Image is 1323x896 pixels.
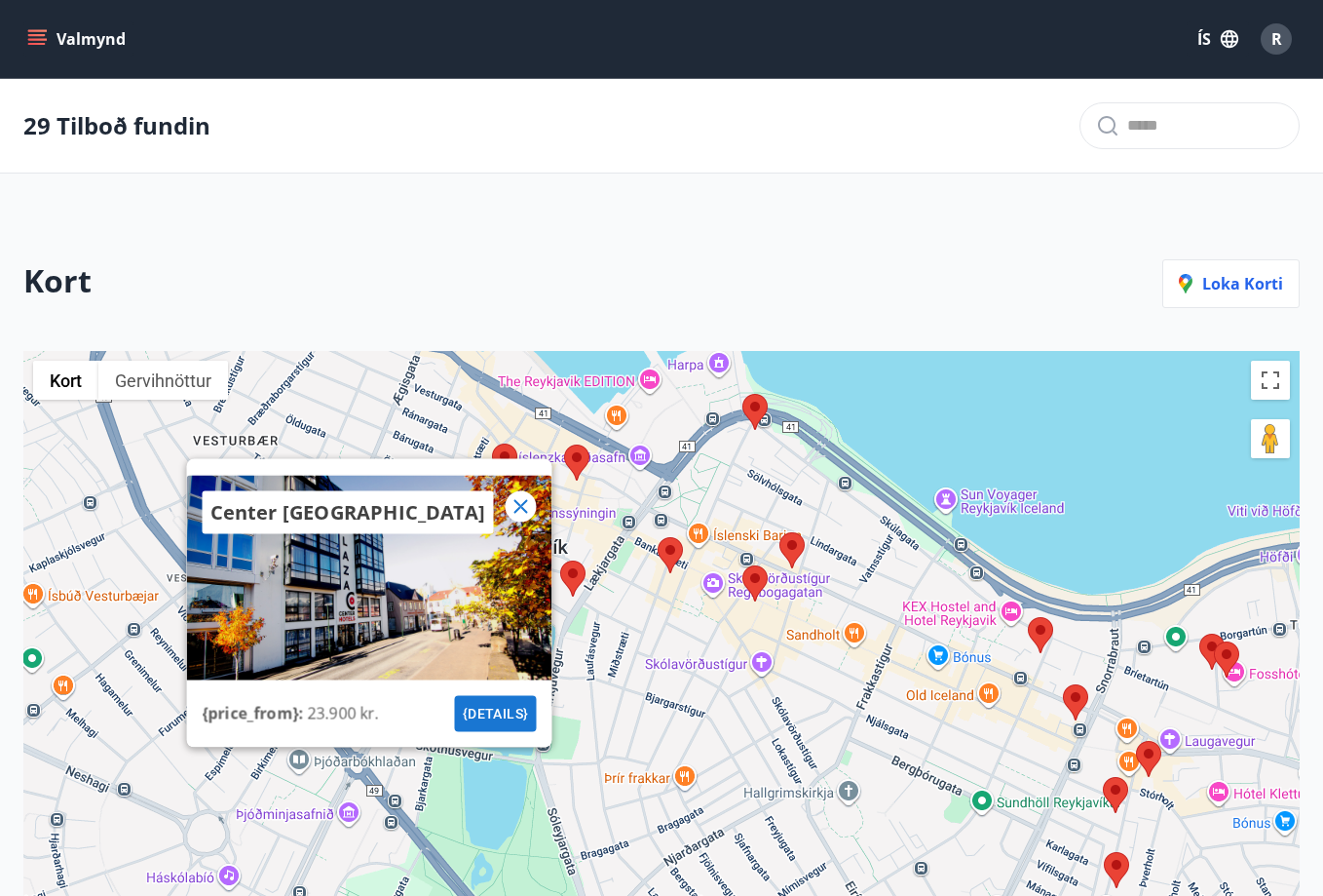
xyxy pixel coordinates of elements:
p: Loka korti [1179,273,1283,294]
span: R [1271,28,1282,50]
button: menu [23,21,133,57]
button: {details} [455,695,537,731]
button: Breyta yfirsýn á öllum skjánum [1251,361,1290,400]
p: {price_from} : [203,701,308,724]
button: ÍS [1187,21,1249,57]
p: Center [GEOGRAPHIC_DATA] [210,498,486,526]
button: Sýna myndefni úr gervihnetti [98,361,228,400]
button: Dragðu Þránd á kortið til að opna Street View [1251,419,1290,458]
button: Loka korti [1162,259,1300,308]
p: 23.900 kr. [307,701,379,724]
button: Birta götukort [33,361,98,400]
h2: Kort [23,259,92,308]
p: 29 Tilboð fundin [23,109,210,142]
button: R [1253,16,1300,62]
